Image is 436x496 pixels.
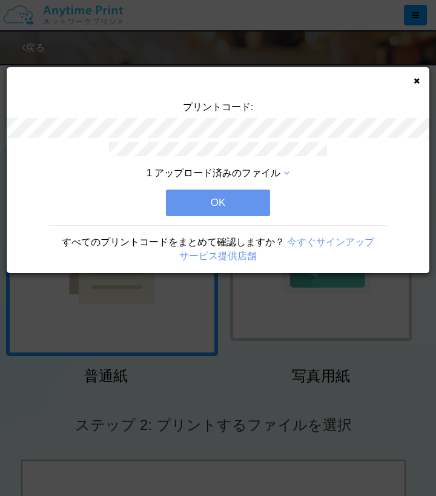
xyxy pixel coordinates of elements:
span: プリントコード: [183,102,253,112]
button: OK [166,190,270,216]
span: すべてのプリントコードをまとめて確認しますか？ [62,237,285,247]
span: 1 アップロード済みのファイル [147,168,280,178]
a: サービス提供店舗 [179,251,257,261]
a: 今すぐサインアップ [287,237,374,247]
